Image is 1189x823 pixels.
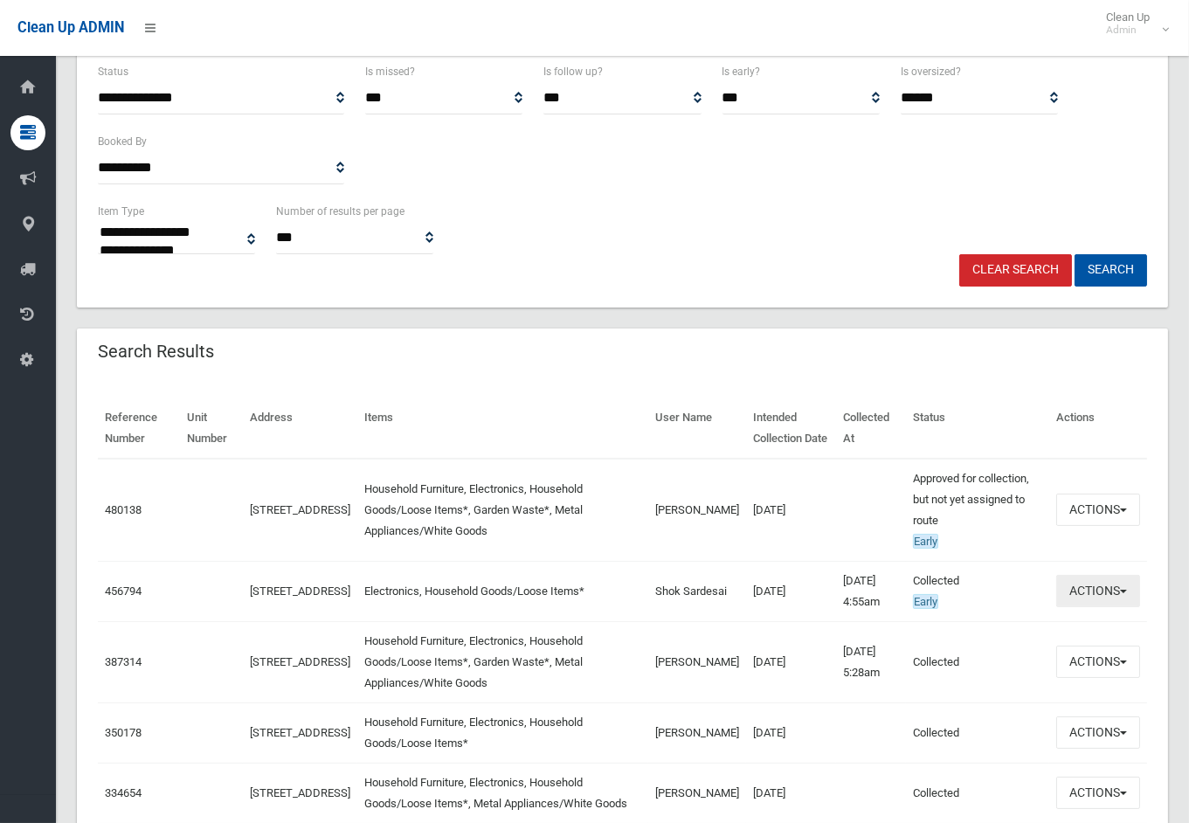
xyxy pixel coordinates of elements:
[648,763,746,823] td: [PERSON_NAME]
[648,459,746,562] td: [PERSON_NAME]
[836,621,906,702] td: [DATE] 5:28am
[648,621,746,702] td: [PERSON_NAME]
[836,561,906,621] td: [DATE] 4:55am
[357,702,648,763] td: Household Furniture, Electronics, Household Goods/Loose Items*
[746,459,836,562] td: [DATE]
[1106,24,1150,37] small: Admin
[250,786,350,799] a: [STREET_ADDRESS]
[250,503,350,516] a: [STREET_ADDRESS]
[1056,716,1140,749] button: Actions
[746,398,836,459] th: Intended Collection Date
[1056,646,1140,678] button: Actions
[250,726,350,739] a: [STREET_ADDRESS]
[1049,398,1147,459] th: Actions
[98,132,147,151] label: Booked By
[746,621,836,702] td: [DATE]
[250,584,350,598] a: [STREET_ADDRESS]
[913,594,938,609] span: Early
[98,202,144,221] label: Item Type
[543,62,603,81] label: Is follow up?
[906,561,1049,621] td: Collected
[746,702,836,763] td: [DATE]
[901,62,961,81] label: Is oversized?
[648,398,746,459] th: User Name
[959,254,1072,287] a: Clear Search
[1097,10,1167,37] span: Clean Up
[1056,777,1140,809] button: Actions
[357,561,648,621] td: Electronics, Household Goods/Loose Items*
[357,621,648,702] td: Household Furniture, Electronics, Household Goods/Loose Items*, Garden Waste*, Metal Appliances/W...
[906,763,1049,823] td: Collected
[105,726,142,739] a: 350178
[105,584,142,598] a: 456794
[906,398,1049,459] th: Status
[1075,254,1147,287] button: Search
[357,763,648,823] td: Household Furniture, Electronics, Household Goods/Loose Items*, Metal Appliances/White Goods
[836,398,906,459] th: Collected At
[906,702,1049,763] td: Collected
[913,534,938,549] span: Early
[746,763,836,823] td: [DATE]
[906,621,1049,702] td: Collected
[1056,494,1140,526] button: Actions
[276,202,404,221] label: Number of results per page
[180,398,243,459] th: Unit Number
[906,459,1049,562] td: Approved for collection, but not yet assigned to route
[105,655,142,668] a: 387314
[243,398,357,459] th: Address
[357,398,648,459] th: Items
[648,561,746,621] td: Shok Sardesai
[648,702,746,763] td: [PERSON_NAME]
[722,62,761,81] label: Is early?
[365,62,415,81] label: Is missed?
[357,459,648,562] td: Household Furniture, Electronics, Household Goods/Loose Items*, Garden Waste*, Metal Appliances/W...
[105,503,142,516] a: 480138
[98,62,128,81] label: Status
[105,786,142,799] a: 334654
[746,561,836,621] td: [DATE]
[1056,575,1140,607] button: Actions
[250,655,350,668] a: [STREET_ADDRESS]
[17,19,124,36] span: Clean Up ADMIN
[98,398,180,459] th: Reference Number
[77,335,235,369] header: Search Results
